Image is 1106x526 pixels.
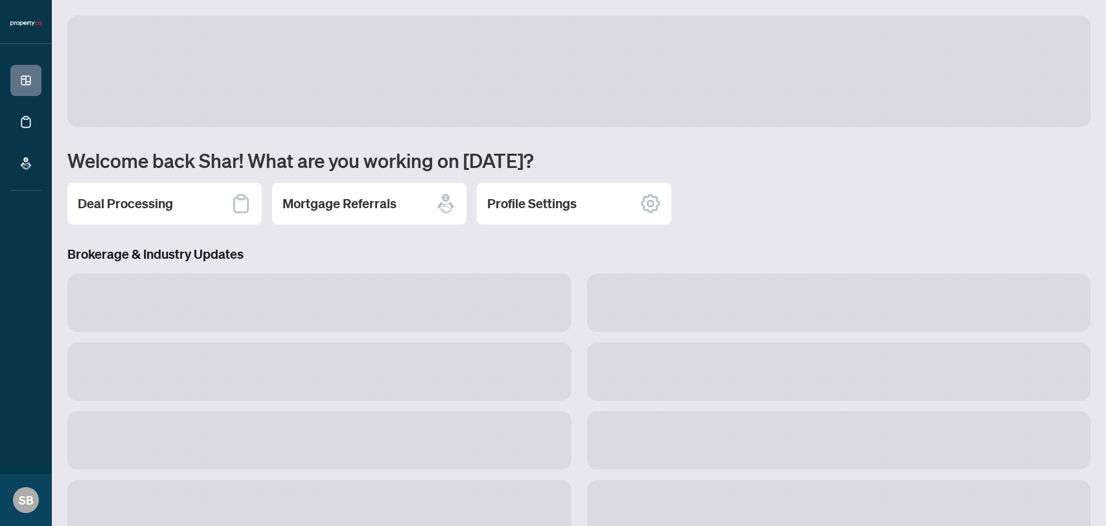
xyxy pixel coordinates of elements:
h2: Mortgage Referrals [282,195,397,213]
h2: Profile Settings [487,195,577,213]
span: SB [19,491,34,509]
h2: Deal Processing [78,195,173,213]
img: logo [10,19,41,27]
h1: Welcome back Shar! What are you working on [DATE]? [67,148,1090,173]
h3: Brokerage & Industry Updates [67,245,1090,263]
